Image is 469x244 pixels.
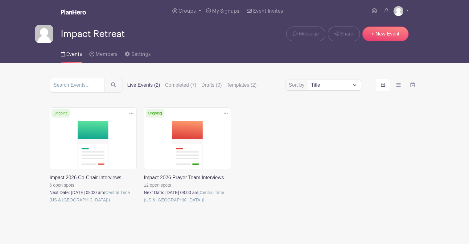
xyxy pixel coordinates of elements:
[50,78,105,93] input: Search Events...
[127,81,160,89] label: Live Events (2)
[61,10,86,14] img: logo_white-6c42ec7e38ccf1d336a20a19083b03d10ae64f83f12c07503d8b9e83406b4c7d.svg
[96,52,117,57] span: Members
[66,52,82,57] span: Events
[362,27,409,41] a: + New Event
[131,52,151,57] span: Settings
[61,43,82,63] a: Events
[289,81,306,89] label: Sort by
[179,9,196,14] span: Groups
[125,43,150,63] a: Settings
[328,27,360,41] a: Share
[299,30,319,38] span: Message
[89,43,117,63] a: Members
[286,27,325,41] a: Message
[212,9,239,14] span: My Signups
[61,29,125,39] span: Impact Retreat
[201,81,222,89] label: Drafts (0)
[127,81,257,89] div: filters
[340,30,353,38] span: Share
[376,79,420,91] div: order and view
[393,6,403,16] img: default-ce2991bfa6775e67f084385cd625a349d9dcbb7a52a09fb2fda1e96e2d18dcdb.png
[227,81,257,89] label: Templates (2)
[165,81,196,89] label: Completed (7)
[35,25,53,43] img: default-ce2991bfa6775e67f084385cd625a349d9dcbb7a52a09fb2fda1e96e2d18dcdb.png
[253,9,283,14] span: Event Invites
